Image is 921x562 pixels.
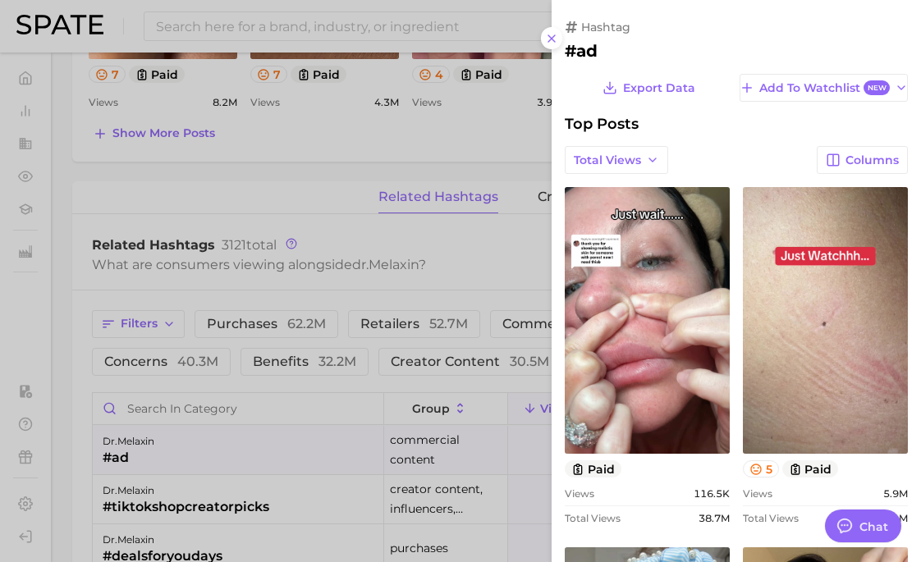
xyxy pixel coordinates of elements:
span: Total Views [574,153,641,167]
span: New [864,80,890,96]
span: Columns [845,153,899,167]
button: paid [565,460,621,477]
span: hashtag [581,20,630,34]
span: Top Posts [565,115,639,133]
span: Total Views [743,512,799,524]
span: Export Data [623,81,695,95]
span: Add to Watchlist [759,80,890,96]
span: Views [565,487,594,500]
h2: #ad [565,41,908,61]
span: 116.5k [694,487,730,500]
span: 5.9m [883,487,908,500]
span: Total Views [565,512,621,524]
span: Views [743,487,772,500]
button: Columns [817,146,908,174]
span: 38.7m [699,512,730,524]
button: Add to WatchlistNew [740,74,908,102]
button: 5 [743,460,779,477]
button: Total Views [565,146,668,174]
button: paid [782,460,839,477]
button: Export Data [598,74,699,102]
